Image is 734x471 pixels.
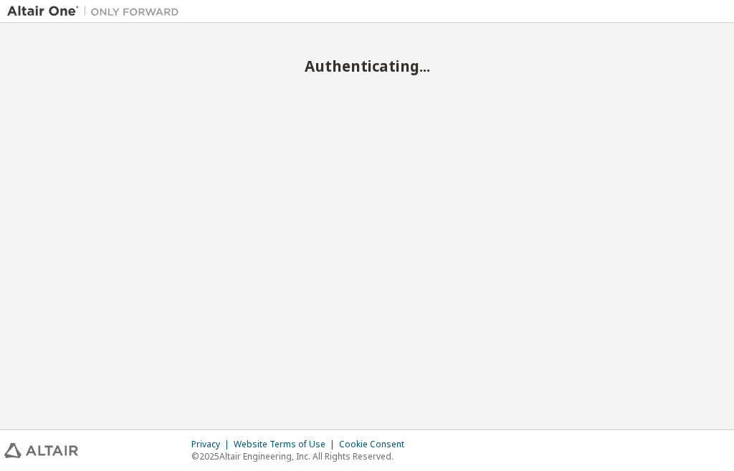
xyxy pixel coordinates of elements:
img: altair_logo.svg [4,443,78,458]
div: Cookie Consent [339,439,413,450]
div: Privacy [191,439,234,450]
img: Altair One [7,4,186,19]
div: Website Terms of Use [234,439,339,450]
h2: Authenticating... [7,57,727,75]
p: © 2025 Altair Engineering, Inc. All Rights Reserved. [191,450,413,462]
